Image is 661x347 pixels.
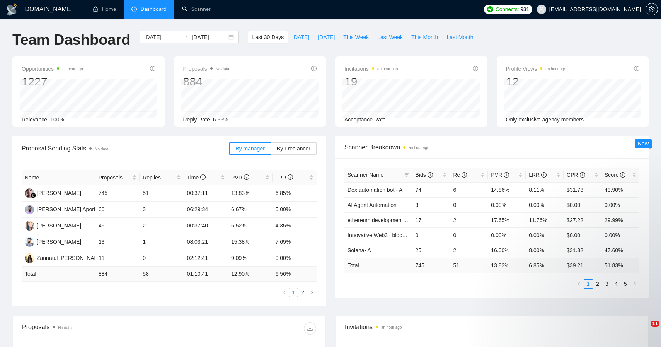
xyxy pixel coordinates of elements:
img: NH [25,237,34,247]
div: Proposals [22,322,169,335]
td: 58 [140,267,184,282]
span: Last Week [377,33,403,41]
td: 6.52% [228,218,272,234]
a: Dex automation bot - A [348,187,402,193]
td: $0.00 [564,227,601,243]
img: NK [25,188,34,198]
td: 0 [140,250,184,267]
td: 745 [95,185,140,202]
td: 6.85% [273,185,317,202]
th: Name [22,170,95,185]
th: Proposals [95,170,140,185]
span: Proposal Sending Stats [22,144,229,153]
span: info-circle [244,174,249,180]
time: an hour ago [381,325,402,330]
span: Relevance [22,116,47,123]
td: 08:03:21 [184,234,228,250]
span: New [638,140,649,147]
td: 15.38% [228,234,272,250]
time: an hour ago [62,67,83,71]
a: ZFZannatul [PERSON_NAME] [25,255,104,261]
span: info-circle [311,66,317,71]
span: Last 30 Days [252,33,284,41]
span: Bids [415,172,433,178]
span: filter [404,173,409,177]
a: Solana- A [348,247,371,253]
td: 14.86% [488,182,526,197]
img: NA [25,205,34,214]
div: 1227 [22,74,83,89]
span: Re [453,172,467,178]
span: left [282,290,286,295]
td: $27.22 [564,212,601,227]
button: [DATE] [288,31,313,43]
span: Scanner Name [348,172,383,178]
td: 5.00% [273,202,317,218]
li: 2 [298,288,307,297]
button: Last 30 Days [248,31,288,43]
td: 0 [412,227,450,243]
img: logo [6,3,19,16]
span: [DATE] [318,33,335,41]
span: Proposals [183,64,229,74]
div: [PERSON_NAME] [37,221,81,230]
div: 12 [506,74,566,89]
div: [PERSON_NAME] [37,238,81,246]
td: 17.65% [488,212,526,227]
td: 02:12:41 [184,250,228,267]
a: NA[PERSON_NAME] Aporbo [25,206,100,212]
td: 06:29:34 [184,202,228,218]
img: gigradar-bm.png [31,193,36,198]
span: 11 [651,321,659,327]
span: Only exclusive agency members [506,116,584,123]
a: setting [646,6,658,12]
td: 6.67% [228,202,272,218]
input: End date [192,33,227,41]
button: Last Month [442,31,477,43]
span: Scanner Breakdown [344,142,639,152]
span: 931 [520,5,529,14]
td: 0.00% [601,197,639,212]
td: Total [22,267,95,282]
li: Next Page [307,288,317,297]
span: Invitations [345,322,639,332]
a: searchScanner [182,6,211,12]
td: 01:10:41 [184,267,228,282]
td: 11 [95,250,140,267]
td: 51 [450,258,488,273]
td: 0 [450,197,488,212]
td: 13.83% [228,185,272,202]
span: This Week [343,33,369,41]
td: 0.00% [601,227,639,243]
td: 43.90% [601,182,639,197]
span: Replies [143,173,175,182]
button: left [279,288,289,297]
td: 2 [140,218,184,234]
span: No data [95,147,108,151]
a: Innovative Web3 | blockchain | crypto | NFT | erc20 | [PERSON_NAME] [348,232,519,238]
td: 0.00% [526,197,564,212]
button: This Week [339,31,373,43]
span: PVR [491,172,509,178]
span: LRR [529,172,547,178]
div: 19 [344,74,398,89]
span: Time [187,174,206,181]
span: No data [58,326,72,330]
span: Reply Rate [183,116,210,123]
img: ZF [25,253,34,263]
span: dashboard [131,6,137,12]
span: Opportunities [22,64,83,74]
th: Replies [140,170,184,185]
li: Previous Page [279,288,289,297]
span: No data [216,67,229,71]
span: info-circle [288,174,293,180]
td: 46 [95,218,140,234]
span: setting [646,6,658,12]
td: 13.83 % [488,258,526,273]
a: LA[PERSON_NAME] [25,222,81,228]
td: 6.85 % [526,258,564,273]
span: 100% [50,116,64,123]
span: Proposals [99,173,131,182]
td: $31.32 [564,243,601,258]
td: $ 39.21 [564,258,601,273]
